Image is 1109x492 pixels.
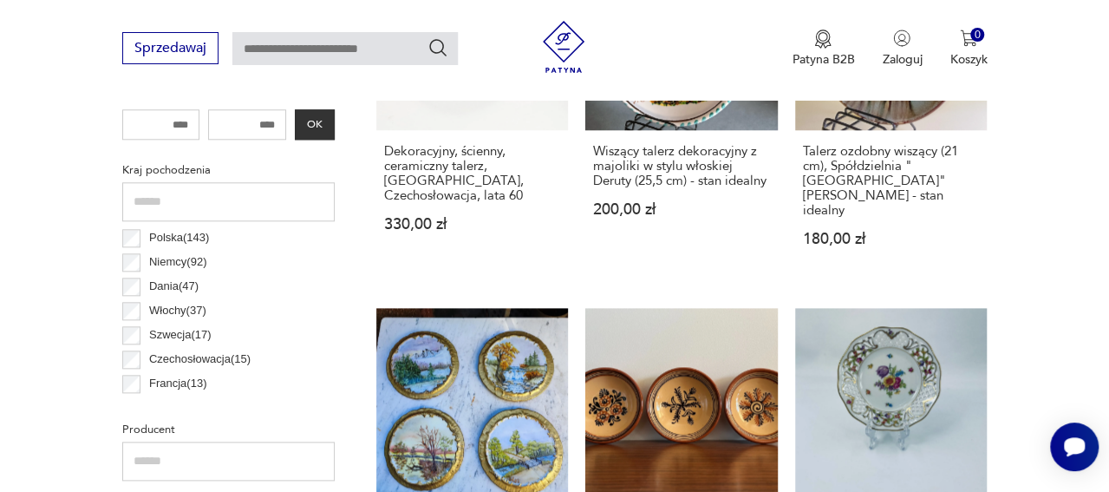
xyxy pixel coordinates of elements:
[814,30,832,49] img: Ikona medalu
[882,30,922,68] button: Zaloguj
[882,51,922,68] p: Zaloguj
[427,37,448,58] button: Szukaj
[149,398,286,417] p: [GEOGRAPHIC_DATA] ( 10 )
[295,109,335,140] button: OK
[384,144,561,203] h3: Dekoracyjny, ścienny, ceramiczny talerz, [GEOGRAPHIC_DATA], Czechosłowacja, lata 60
[384,217,561,232] p: 330,00 zł
[792,30,854,68] a: Ikona medaluPatyna B2B
[149,277,199,296] p: Dania ( 47 )
[970,28,985,43] div: 0
[593,202,770,217] p: 200,00 zł
[593,144,770,188] h3: Wiszący talerz dekoracyjny z majoliki w stylu włoskiej Deruty (25,5 cm) - stan idealny
[893,30,910,47] img: Ikonka użytkownika
[1050,423,1099,471] iframe: Smartsupp widget button
[122,32,219,64] button: Sprzedawaj
[960,30,977,47] img: Ikona koszyka
[149,253,207,272] p: Niemcy ( 92 )
[122,420,335,439] p: Producent
[149,325,212,344] p: Szwecja ( 17 )
[538,21,590,73] img: Patyna - sklep z meblami i dekoracjami vintage
[803,232,980,246] p: 180,00 zł
[149,350,251,369] p: Czechosłowacja ( 15 )
[803,144,980,218] h3: Talerz ozdobny wiszący (21 cm), Spółdzielnia "[GEOGRAPHIC_DATA]" [PERSON_NAME] - stan idealny
[149,374,207,393] p: Francja ( 13 )
[149,301,206,320] p: Włochy ( 37 )
[792,30,854,68] button: Patyna B2B
[792,51,854,68] p: Patyna B2B
[149,228,209,247] p: Polska ( 143 )
[122,161,335,180] p: Kraj pochodzenia
[122,43,219,56] a: Sprzedawaj
[949,51,987,68] p: Koszyk
[949,30,987,68] button: 0Koszyk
